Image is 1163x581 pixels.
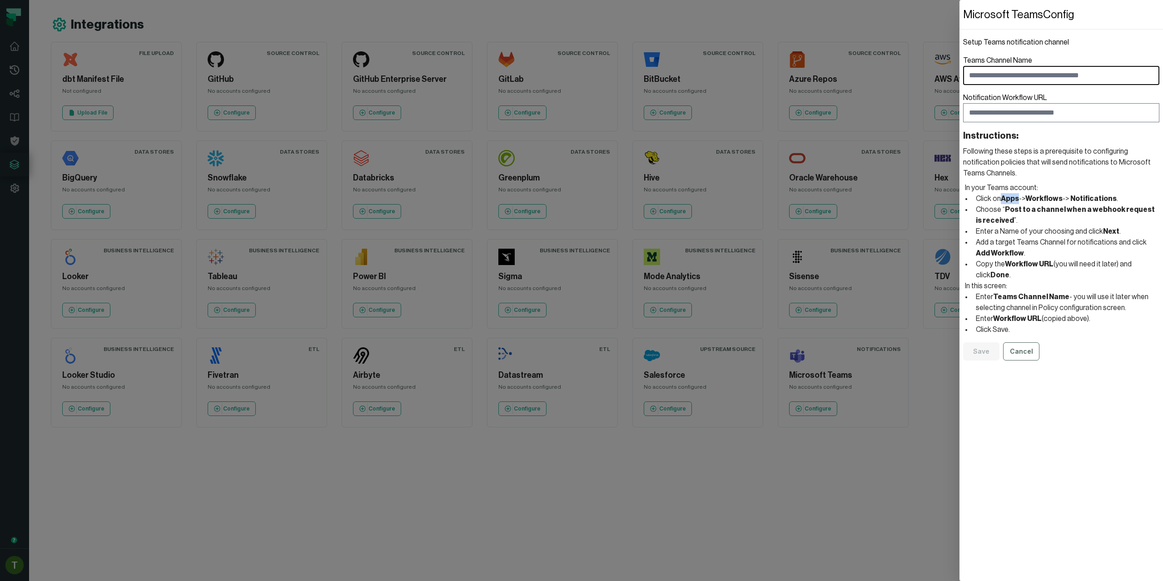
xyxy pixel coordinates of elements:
[972,237,1159,259] li: Add a target Teams Channel for notifications and click .
[1070,195,1117,202] strong: Notifications
[993,293,1069,301] strong: Teams Channel Name
[1025,195,1063,202] strong: Workflows
[963,130,1159,142] header: Instructions:
[963,146,1159,179] section: Following these steps is a prerequisite to configuring notification policies that will send notif...
[963,280,1159,335] li: In this screen:
[963,55,1159,85] label: Teams Channel Name
[1103,228,1119,235] strong: Next
[963,66,1159,85] input: Teams Channel Name
[963,103,1159,122] input: Notification Workflow URL
[963,182,1159,280] li: In your Teams account:
[963,92,1159,122] label: Notification Workflow URL
[972,324,1159,335] li: Click Save.
[976,250,1024,257] strong: Add Workflow
[963,342,999,361] button: Save
[972,204,1159,226] li: Choose “ ”.
[972,193,1159,204] li: Click on -> -> .
[1003,342,1039,361] button: Cancel
[1005,260,1054,268] strong: Workflow URL
[972,291,1159,313] li: Enter - you will use it later when selecting channel in Policy configuration screen.
[976,206,1155,224] strong: Post to a channel when a webhook request is received
[972,313,1159,324] li: Enter (copied above).
[972,226,1159,237] li: Enter a Name of your choosing and click .
[990,271,1009,279] strong: Done
[963,37,1159,48] h1: Setup Teams notification channel
[993,315,1042,322] strong: Workflow URL
[1001,195,1019,202] strong: Apps
[972,259,1159,280] li: Copy the (you will need it later) and click .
